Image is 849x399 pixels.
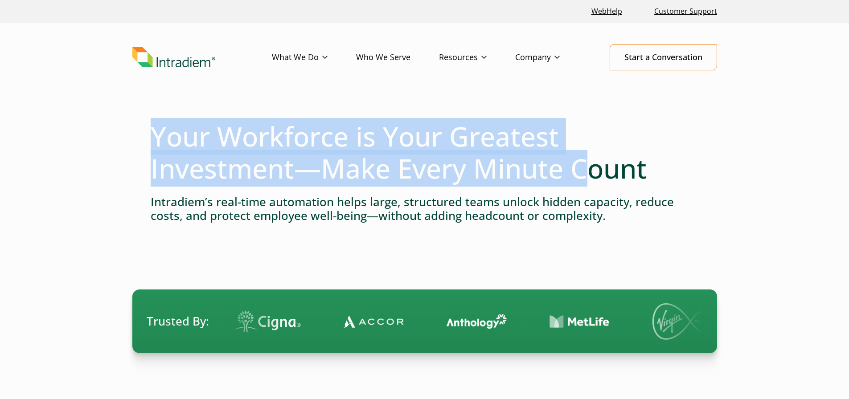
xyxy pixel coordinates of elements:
img: Virgin Media logo. [651,303,714,340]
a: Link opens in a new window [588,2,626,21]
h1: Your Workforce is Your Greatest Investment—Make Every Minute Count [151,120,699,184]
a: Resources [439,45,515,70]
a: Who We Serve [356,45,439,70]
img: Contact Center Automation Accor Logo [342,315,402,328]
a: Start a Conversation [610,44,717,70]
h4: Intradiem’s real-time automation helps large, structured teams unlock hidden capacity, reduce cos... [151,195,699,223]
img: Intradiem [132,47,215,68]
a: Link to homepage of Intradiem [132,47,272,68]
span: Trusted By: [147,313,209,330]
a: Customer Support [651,2,721,21]
a: Company [515,45,588,70]
img: Contact Center Automation MetLife Logo [548,315,608,329]
a: What We Do [272,45,356,70]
